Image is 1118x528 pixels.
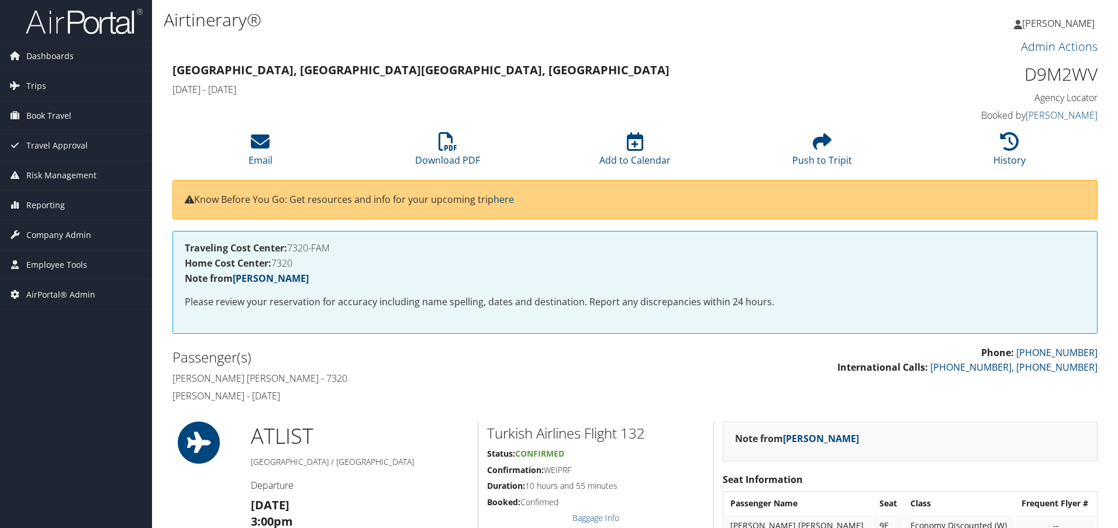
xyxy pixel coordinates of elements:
h4: Agency Locator [879,91,1098,104]
th: Seat [874,493,903,514]
span: Book Travel [26,101,71,130]
h2: Turkish Airlines Flight 132 [487,423,705,443]
a: Push to Tripit [792,139,852,167]
h1: ATL IST [251,422,469,451]
span: AirPortal® Admin [26,280,95,309]
h5: Confirmed [487,496,705,508]
span: Travel Approval [26,131,88,160]
img: airportal-logo.png [26,8,143,35]
a: [PHONE_NUMBER], [PHONE_NUMBER] [930,361,1098,374]
span: Trips [26,71,46,101]
span: Risk Management [26,161,96,190]
strong: Home Cost Center: [185,257,271,270]
h1: D9M2WV [879,62,1098,87]
span: Reporting [26,191,65,220]
h4: 7320 [185,258,1085,268]
h4: 7320-FAM [185,243,1085,253]
h5: 10 hours and 55 minutes [487,480,705,492]
a: here [494,193,514,206]
a: Add to Calendar [599,139,671,167]
a: [PERSON_NAME] [783,432,859,445]
a: History [993,139,1026,167]
h5: WEIPRF [487,464,705,476]
a: Baggage Info [572,512,619,523]
strong: Confirmation: [487,464,544,475]
span: Company Admin [26,220,91,250]
th: Class [905,493,1015,514]
a: Admin Actions [1021,39,1098,54]
a: [PERSON_NAME] [1014,6,1106,41]
a: [PERSON_NAME] [233,272,309,285]
span: Dashboards [26,42,74,71]
strong: [GEOGRAPHIC_DATA], [GEOGRAPHIC_DATA] [GEOGRAPHIC_DATA], [GEOGRAPHIC_DATA] [172,62,670,78]
strong: Duration: [487,480,525,491]
span: Confirmed [515,448,564,459]
a: Email [249,139,272,167]
strong: Traveling Cost Center: [185,241,287,254]
th: Passenger Name [724,493,872,514]
span: Employee Tools [26,250,87,279]
strong: Booked: [487,496,520,508]
strong: Note from [185,272,309,285]
h4: Booked by [879,109,1098,122]
h5: [GEOGRAPHIC_DATA] / [GEOGRAPHIC_DATA] [251,456,469,468]
p: Please review your reservation for accuracy including name spelling, dates and destination. Repor... [185,295,1085,310]
strong: [DATE] [251,497,289,513]
a: Download PDF [415,139,480,167]
strong: Seat Information [723,473,803,486]
h4: [DATE] - [DATE] [172,83,862,96]
strong: Status: [487,448,515,459]
h4: [PERSON_NAME] [PERSON_NAME] - 7320 [172,372,626,385]
strong: International Calls: [837,361,928,374]
a: [PHONE_NUMBER] [1016,346,1098,359]
h4: [PERSON_NAME] - [DATE] [172,389,626,402]
th: Frequent Flyer # [1016,493,1096,514]
p: Know Before You Go: Get resources and info for your upcoming trip [185,192,1085,208]
h1: Airtinerary® [164,8,792,32]
h4: Departure [251,479,469,492]
span: [PERSON_NAME] [1022,17,1095,30]
strong: Note from [735,432,859,445]
a: [PERSON_NAME] [1026,109,1098,122]
strong: Phone: [981,346,1014,359]
h2: Passenger(s) [172,347,626,367]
